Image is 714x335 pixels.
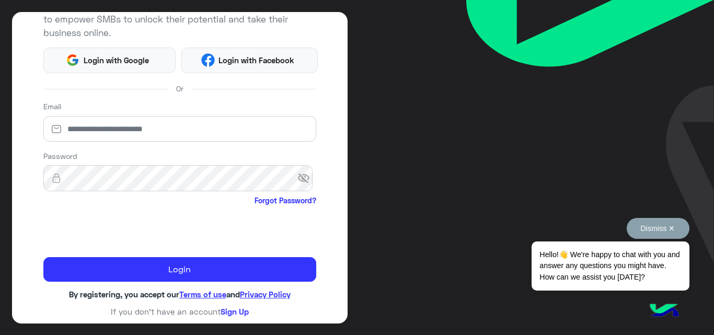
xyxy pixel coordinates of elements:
[43,173,70,183] img: lock
[179,290,226,299] a: Terms of use
[201,53,215,67] img: Facebook
[176,83,183,94] span: Or
[255,195,316,206] a: Forgot Password?
[221,307,249,316] a: Sign Up
[79,54,153,66] span: Login with Google
[43,48,176,73] button: Login with Google
[627,218,689,239] button: Dismiss ✕
[215,54,298,66] span: Login with Facebook
[226,290,240,299] span: and
[43,257,316,282] button: Login
[43,307,316,316] h6: If you don’t have an account
[43,101,61,112] label: Email
[43,151,77,161] label: Password
[43,13,316,40] p: to empower SMBs to unlock their potential and take their business online.
[646,293,683,330] img: hulul-logo.png
[532,241,689,291] span: Hello!👋 We're happy to chat with you and answer any questions you might have. How can we assist y...
[181,48,318,73] button: Login with Facebook
[69,290,179,299] span: By registering, you accept our
[43,209,202,249] iframe: reCAPTCHA
[66,53,79,67] img: Google
[297,169,316,188] span: visibility_off
[43,124,70,134] img: email
[240,290,291,299] a: Privacy Policy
